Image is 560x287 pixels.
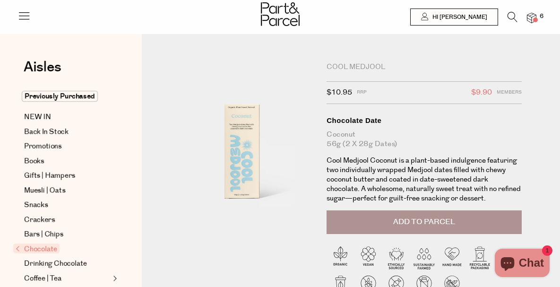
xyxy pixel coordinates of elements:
inbox-online-store-chat: Shopify online store chat [492,249,552,279]
span: Gifts | Hampers [24,170,75,182]
div: Chocolate Date [327,116,522,125]
a: Gifts | Hampers [24,170,110,182]
span: Bars | Chips [24,229,63,240]
a: Aisles [24,60,61,84]
a: 6 [527,13,536,23]
span: Muesli | Oats [24,185,65,196]
span: Members [497,87,522,99]
div: Cool Medjool [327,62,522,72]
span: Aisles [24,57,61,78]
img: P_P-ICONS-Live_Bec_V11_Organic.svg [327,244,354,271]
span: Coffee | Tea [24,273,61,284]
a: Crackers [24,214,110,226]
a: NEW IN [24,112,110,123]
img: P_P-ICONS-Live_Bec_V11_Ethically_Sourced.svg [382,244,410,271]
a: Bars | Chips [24,229,110,240]
a: Snacks [24,200,110,211]
img: P_P-ICONS-Live_Bec_V11_Recyclable_Packaging.svg [466,244,494,271]
a: Promotions [24,141,110,152]
img: P_P-ICONS-Live_Bec_V11_Sustainable_Farmed.svg [410,244,438,271]
span: Snacks [24,200,48,211]
span: Drinking Chocolate [24,258,87,270]
span: $10.95 [327,87,352,99]
button: Add to Parcel [327,210,522,234]
span: Previously Purchased [22,91,98,102]
span: $9.90 [471,87,492,99]
span: Books [24,156,44,167]
p: Cool Medjool Coconut is a plant-based indulgence featuring two individually wrapped Medjool dates... [327,156,522,203]
a: Muesli | Oats [24,185,110,196]
a: Chocolate [16,244,110,255]
img: Part&Parcel [261,2,300,26]
span: RRP [357,87,367,99]
a: Previously Purchased [24,91,110,102]
span: Promotions [24,141,61,152]
a: Hi [PERSON_NAME] [410,9,498,26]
img: P_P-ICONS-Live_Bec_V11_Handmade.svg [438,244,466,271]
a: Books [24,156,110,167]
a: Coffee | Tea [24,273,110,284]
span: Chocolate [13,244,60,253]
span: Hi [PERSON_NAME] [430,13,487,21]
span: 6 [537,12,546,21]
a: Back In Stock [24,126,110,138]
span: Crackers [24,214,55,226]
span: NEW IN [24,112,51,123]
span: Back In Stock [24,126,69,138]
a: Drinking Chocolate [24,258,110,270]
img: P_P-ICONS-Live_Bec_V11_Vegan.svg [354,244,382,271]
div: Coconut 56g (2 x 28g Dates) [327,130,522,149]
span: Add to Parcel [393,217,455,227]
img: Chocolate Date [170,62,312,230]
button: Expand/Collapse Coffee | Tea [111,273,117,284]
